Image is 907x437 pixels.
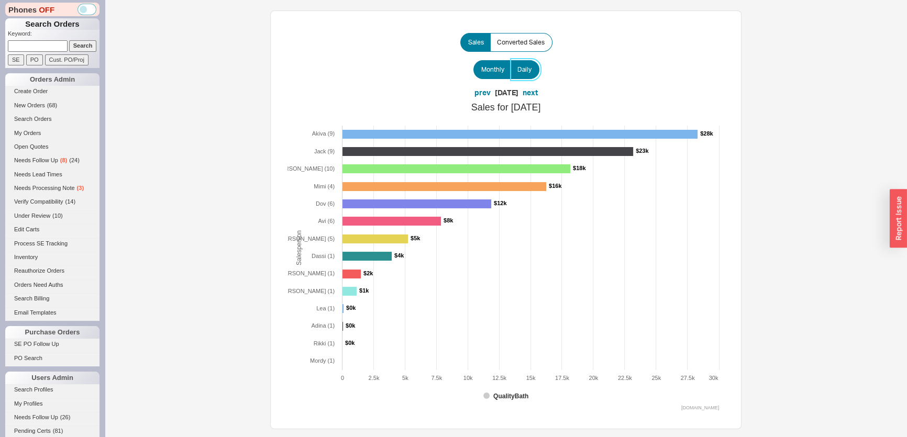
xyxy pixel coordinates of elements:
tspan: Jack (9) [314,148,335,154]
text: 2.5k [369,375,380,381]
tspan: Dassi (1) [312,253,335,259]
span: Needs Follow Up [14,414,58,420]
text: 30k [709,375,718,381]
a: Under Review(10) [5,210,99,221]
a: Pending Certs(81) [5,425,99,436]
span: ( 81 ) [53,428,63,434]
span: OFF [39,4,54,15]
span: Verify Compatibility [14,198,63,205]
tspan: QualityBath [493,393,528,400]
a: My Profiles [5,398,99,409]
text: 12.5k [492,375,506,381]
input: PO [26,54,43,65]
tspan: $2k [363,270,373,276]
tspan: $0k [346,305,356,311]
span: ( 26 ) [60,414,71,420]
input: SE [8,54,24,65]
tspan: $1k [359,287,369,294]
a: Edit Carts [5,224,99,235]
div: Users Admin [5,372,99,384]
tspan: $16k [549,183,562,189]
div: Purchase Orders [5,326,99,339]
text: 10k [463,375,473,381]
tspan: [PERSON_NAME] (10) [275,165,335,172]
a: Verify Compatibility(14) [5,196,99,207]
span: ( 8 ) [60,157,67,163]
h1: Search Orders [5,18,99,30]
span: ( 10 ) [52,212,63,219]
a: Needs Follow Up(8)(24) [5,155,99,166]
span: Under Review [14,212,50,219]
tspan: Sales for [DATE] [471,102,541,113]
a: Email Templates [5,307,99,318]
text: 17.5k [555,375,569,381]
tspan: $0k [345,340,355,346]
tspan: [PERSON_NAME] (1) [279,270,335,276]
a: Orders Need Auths [5,279,99,290]
span: Sales [468,38,484,47]
span: ( 24 ) [69,157,80,163]
text: 5k [402,375,408,381]
text: 15k [526,375,536,381]
a: Needs Processing Note(3) [5,183,99,194]
span: Needs Processing Note [14,185,75,191]
a: Search Profiles [5,384,99,395]
a: Needs Lead Times [5,169,99,180]
span: ( 14 ) [65,198,76,205]
a: Needs Follow Up(26) [5,412,99,423]
a: Search Billing [5,293,99,304]
span: ( 68 ) [47,102,58,108]
span: Needs Follow Up [14,157,58,163]
tspan: Lea (1) [316,305,335,311]
tspan: Adina (1) [311,322,335,329]
tspan: Salesperson [295,230,303,265]
span: Process SE Tracking [14,240,68,246]
text: 20k [589,375,598,381]
span: New Orders [14,102,45,108]
button: prev [474,87,491,98]
a: Reauthorize Orders [5,265,99,276]
tspan: $4k [394,252,404,259]
button: next [523,87,538,98]
a: SE PO Follow Up [5,339,99,350]
a: New Orders(68) [5,100,99,111]
a: Create Order [5,86,99,97]
a: Process SE Tracking [5,238,99,249]
input: Search [69,40,97,51]
a: Inventory [5,252,99,263]
tspan: Mimi (4) [314,183,335,189]
span: Monthly [481,65,504,74]
a: Open Quotes [5,141,99,152]
span: Converted Sales [497,38,545,47]
text: 7.5k [431,375,442,381]
text: 0 [341,375,344,381]
div: [DATE] [495,87,518,98]
div: Orders Admin [5,73,99,86]
tspan: $18k [573,165,586,171]
tspan: $23k [636,148,649,154]
tspan: $12k [494,200,507,206]
input: Cust. PO/Proj [45,54,89,65]
div: Phones [5,3,99,16]
tspan: Akiva (9) [312,130,335,137]
span: ( 3 ) [77,185,84,191]
tspan: $28k [700,130,713,137]
p: Keyword: [8,30,99,40]
a: Search Orders [5,114,99,125]
a: My Orders [5,128,99,139]
span: Pending Certs [14,428,51,434]
text: 25k [651,375,661,381]
text: 27.5k [681,375,695,381]
a: PO Search [5,353,99,364]
tspan: Avi (6) [318,218,335,224]
tspan: Rikki (1) [314,340,335,346]
span: Daily [517,65,532,74]
tspan: $8k [444,217,453,223]
tspan: Dov (6) [316,200,335,207]
text: [DOMAIN_NAME] [681,405,719,410]
tspan: $5k [411,235,421,241]
tspan: Mordy (1) [310,357,335,364]
tspan: [PERSON_NAME] (5) [279,236,335,242]
tspan: [PERSON_NAME] (1) [279,288,335,294]
tspan: $0k [346,322,356,329]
